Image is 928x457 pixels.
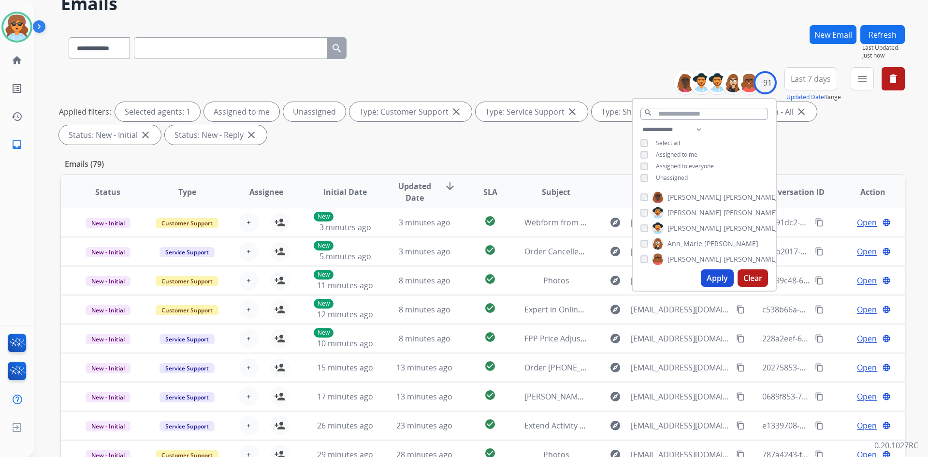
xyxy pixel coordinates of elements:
[349,102,472,121] div: Type: Customer Support
[810,25,856,44] button: New Email
[609,362,621,373] mat-icon: explore
[667,192,722,202] span: [PERSON_NAME]
[165,125,267,145] div: Status: New - Reply
[86,363,130,373] span: New - Initial
[59,125,161,145] div: Status: New - Initial
[323,186,367,198] span: Initial Date
[656,174,688,182] span: Unassigned
[246,217,251,228] span: +
[704,239,758,249] span: [PERSON_NAME]
[609,217,621,228] mat-icon: explore
[274,362,286,373] mat-icon: person_add
[724,223,778,233] span: [PERSON_NAME]
[887,73,899,85] mat-icon: delete
[483,186,497,198] span: SLA
[724,208,778,218] span: [PERSON_NAME]
[784,67,837,90] button: Last 7 days
[11,83,23,94] mat-icon: list_alt
[274,391,286,402] mat-icon: person_add
[724,192,778,202] span: [PERSON_NAME]
[314,212,333,221] p: New
[319,222,371,233] span: 3 minutes ago
[314,270,333,280] p: New
[566,106,578,118] mat-icon: close
[159,334,215,344] span: Service Support
[484,360,496,372] mat-icon: check_circle
[524,304,709,315] span: Expert in Online Reputation & Trustpilot Solutions,
[609,391,621,402] mat-icon: explore
[882,421,891,430] mat-icon: language
[396,391,452,402] span: 13 minutes ago
[156,276,218,286] span: Customer Support
[856,73,868,85] mat-icon: menu
[159,363,215,373] span: Service Support
[762,420,911,431] span: e1339708-9918-450c-b31b-cdb3dfe971ea
[484,331,496,343] mat-icon: check_circle
[524,333,809,344] span: FPP Price Adjustment /SO#501951800 [ thread::NYT5PsuCCGuHHZSIv8x6rDk:: ]
[736,421,745,430] mat-icon: content_copy
[862,44,905,52] span: Last Updated:
[159,392,215,402] span: Service Support
[11,55,23,66] mat-icon: home
[95,186,120,198] span: Status
[399,217,450,228] span: 3 minutes ago
[484,215,496,227] mat-icon: check_circle
[246,420,251,431] span: +
[882,276,891,285] mat-icon: language
[178,186,196,198] span: Type
[444,180,456,192] mat-icon: arrow_downward
[609,304,621,315] mat-icon: explore
[762,362,910,373] span: 20275853-79ec-496c-add2-335130140dfe
[317,309,373,320] span: 12 minutes ago
[656,139,680,147] span: Select all
[524,420,622,431] span: Extend Activity Notification
[826,175,905,209] th: Action
[543,275,569,286] span: Photos
[274,304,286,315] mat-icon: person_add
[156,305,218,315] span: Customer Support
[239,387,259,406] button: +
[399,246,450,257] span: 3 minutes ago
[631,362,730,373] span: [EMAIL_ADDRESS][DOMAIN_NAME]
[115,102,200,121] div: Selected agents: 1
[786,93,824,101] button: Updated Date
[86,392,130,402] span: New - Initial
[815,421,824,430] mat-icon: content_copy
[815,363,824,372] mat-icon: content_copy
[399,275,450,286] span: 8 minutes ago
[246,333,251,344] span: +
[667,208,722,218] span: [PERSON_NAME]
[59,106,111,118] p: Applied filters:
[314,328,333,338] p: New
[484,273,496,285] mat-icon: check_circle
[524,391,750,402] span: [PERSON_NAME] - w/o bcd69c17-5b40-4991-98c3-f7cef2c9999e
[609,275,621,286] mat-icon: explore
[701,269,734,287] button: Apply
[631,333,730,344] span: [EMAIL_ADDRESS][DOMAIN_NAME]
[857,304,877,315] span: Open
[857,420,877,431] span: Open
[762,391,907,402] span: 0689f853-7fe3-4c57-99ca-bbb36f9db5e0
[484,389,496,401] mat-icon: check_circle
[86,218,130,228] span: New - Initial
[882,363,891,372] mat-icon: language
[857,391,877,402] span: Open
[736,363,745,372] mat-icon: content_copy
[484,244,496,256] mat-icon: check_circle
[786,93,841,101] span: Range
[524,246,729,257] span: Order Cancelled bcd69c17-5b40-4991-98c3-f7cef2c9999e
[204,102,279,121] div: Assigned to me
[86,305,130,315] span: New - Initial
[246,129,257,141] mat-icon: close
[246,275,251,286] span: +
[239,329,259,348] button: +
[314,299,333,309] p: New
[524,217,743,228] span: Webform from [EMAIL_ADDRESS][DOMAIN_NAME] on [DATE]
[86,421,130,431] span: New - Initial
[631,304,730,315] span: [EMAIL_ADDRESS][DOMAIN_NAME]
[667,254,722,264] span: [PERSON_NAME]
[246,391,251,402] span: +
[11,111,23,122] mat-icon: history
[11,139,23,150] mat-icon: inbox
[609,420,621,431] mat-icon: explore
